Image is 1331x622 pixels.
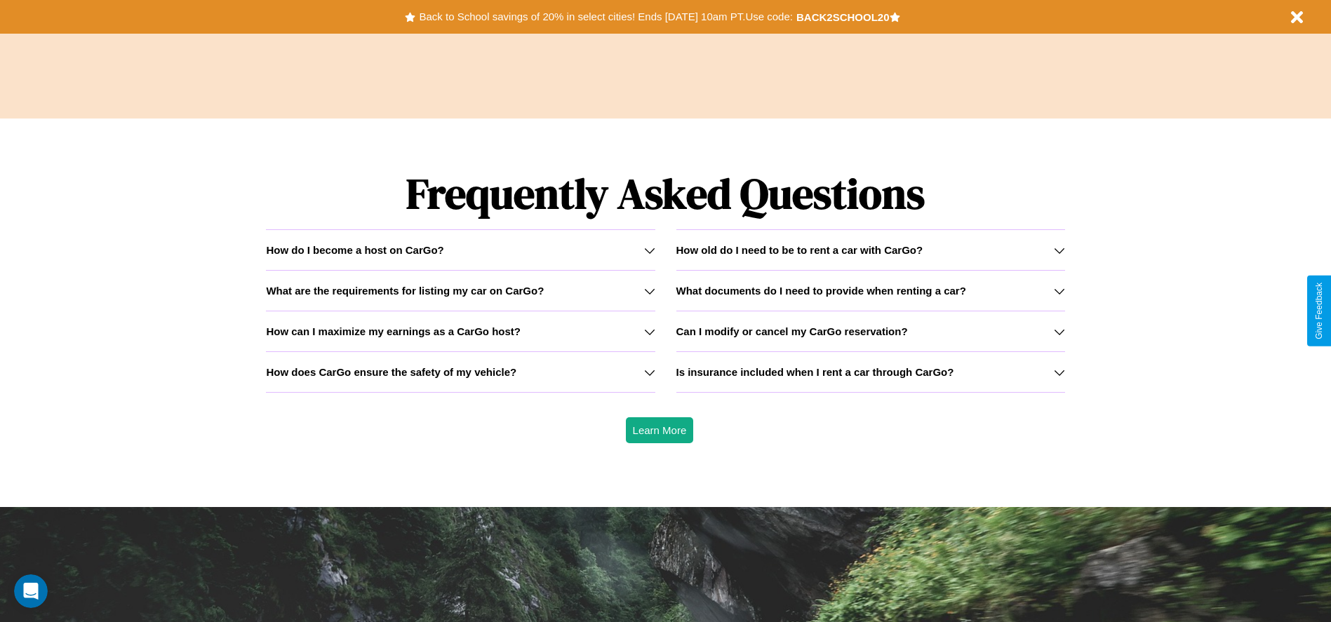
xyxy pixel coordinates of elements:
[266,366,516,378] h3: How does CarGo ensure the safety of my vehicle?
[266,158,1064,229] h1: Frequently Asked Questions
[266,244,443,256] h3: How do I become a host on CarGo?
[796,11,890,23] b: BACK2SCHOOL20
[14,574,48,608] iframe: Intercom live chat
[266,285,544,297] h3: What are the requirements for listing my car on CarGo?
[1314,283,1324,339] div: Give Feedback
[626,417,694,443] button: Learn More
[266,325,521,337] h3: How can I maximize my earnings as a CarGo host?
[415,7,796,27] button: Back to School savings of 20% in select cities! Ends [DATE] 10am PT.Use code:
[676,285,966,297] h3: What documents do I need to provide when renting a car?
[676,366,954,378] h3: Is insurance included when I rent a car through CarGo?
[676,244,923,256] h3: How old do I need to be to rent a car with CarGo?
[676,325,908,337] h3: Can I modify or cancel my CarGo reservation?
